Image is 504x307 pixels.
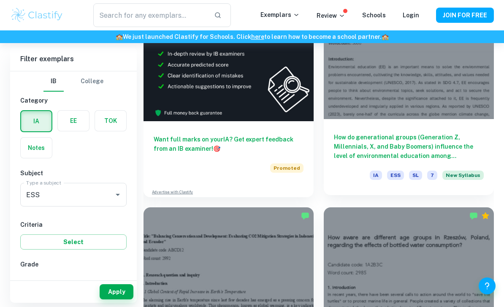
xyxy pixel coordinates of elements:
[213,145,220,152] span: 🎯
[334,133,484,160] h6: How do generational groups (Generation Z, Millennials, X, and Baby Boomers) influence the level o...
[10,7,64,24] img: Clastify logo
[270,163,303,173] span: Promoted
[112,189,124,201] button: Open
[10,47,137,71] h6: Filter exemplars
[116,33,123,40] span: 🏫
[317,11,345,20] p: Review
[93,3,207,27] input: Search for any exemplars...
[154,135,303,153] h6: Want full marks on your IA ? Get expert feedback from an IB examiner!
[26,179,61,186] label: Type a subject
[152,189,193,195] a: Advertise with Clastify
[469,212,478,220] img: Marked
[20,96,127,105] h6: Category
[382,33,389,40] span: 🏫
[95,111,126,131] button: TOK
[403,12,419,19] a: Login
[43,71,64,92] button: IB
[442,171,484,180] span: New Syllabus
[479,277,496,294] button: Help and Feedback
[301,212,309,220] img: Marked
[370,171,382,180] span: IA
[409,171,422,180] span: SL
[481,212,490,220] div: Premium
[260,10,300,19] p: Exemplars
[2,32,502,41] h6: We just launched Clastify for Schools. Click to learn how to become a school partner.
[251,33,264,40] a: here
[81,71,103,92] button: College
[21,111,51,131] button: IA
[43,71,103,92] div: Filter type choice
[100,284,133,299] button: Apply
[427,171,437,180] span: 7
[442,171,484,185] div: Starting from the May 2026 session, the ESS IA requirements have changed. We created this exempla...
[387,171,404,180] span: ESS
[20,234,127,250] button: Select
[20,168,127,178] h6: Subject
[20,260,127,269] h6: Grade
[436,8,494,23] button: JOIN FOR FREE
[21,138,52,158] button: Notes
[20,220,127,229] h6: Criteria
[362,12,386,19] a: Schools
[58,111,89,131] button: EE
